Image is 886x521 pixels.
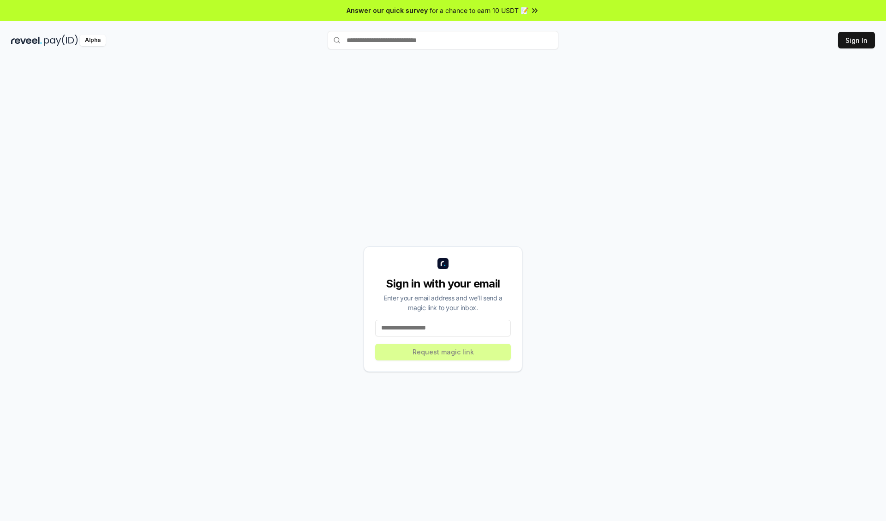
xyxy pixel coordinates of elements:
img: pay_id [44,35,78,46]
img: logo_small [437,258,449,269]
span: for a chance to earn 10 USDT 📝 [430,6,528,15]
div: Enter your email address and we’ll send a magic link to your inbox. [375,293,511,312]
button: Sign In [838,32,875,48]
div: Sign in with your email [375,276,511,291]
div: Alpha [80,35,106,46]
span: Answer our quick survey [347,6,428,15]
img: reveel_dark [11,35,42,46]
